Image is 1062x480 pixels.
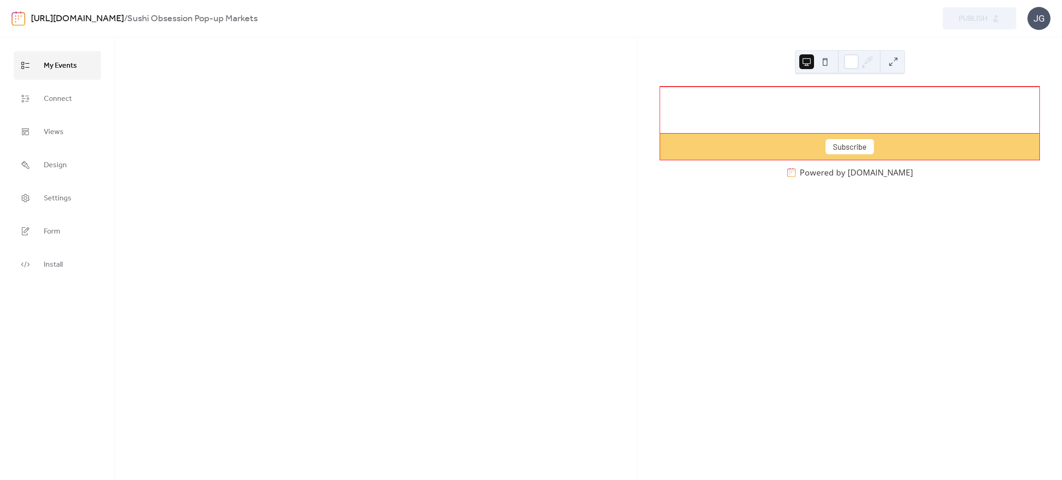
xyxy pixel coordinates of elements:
div: Powered by [800,167,913,178]
div: JG [1027,7,1050,30]
span: Form [44,224,60,239]
span: Connect [44,92,72,106]
a: Install [14,250,101,279]
a: [DOMAIN_NAME] [848,167,913,178]
a: Views [14,117,101,146]
a: Design [14,151,101,179]
span: Design [44,158,67,173]
span: Views [44,125,64,140]
a: [URL][DOMAIN_NAME] [31,10,124,28]
b: / [124,10,127,28]
button: Subscribe [826,139,874,154]
img: logo [12,11,25,26]
span: Install [44,258,63,272]
a: Settings [14,184,101,212]
a: My Events [14,51,101,80]
a: Connect [14,84,101,113]
a: Form [14,217,101,246]
b: Sushi Obsession Pop-up Markets [127,10,258,28]
span: Settings [44,191,71,206]
span: My Events [44,59,77,73]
